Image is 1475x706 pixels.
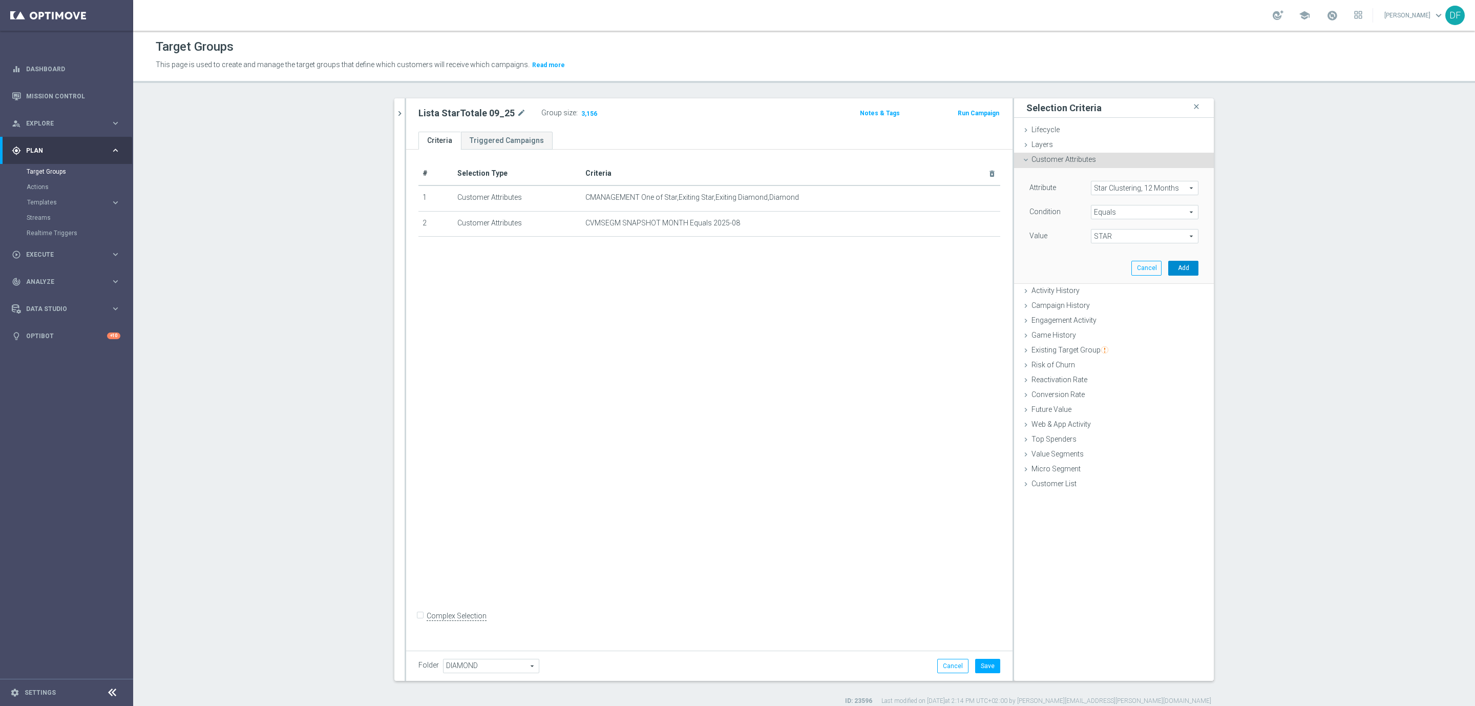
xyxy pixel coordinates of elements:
i: keyboard_arrow_right [111,118,120,128]
a: Streams [27,214,107,222]
button: Data Studio keyboard_arrow_right [11,305,121,313]
span: Game History [1031,331,1076,339]
button: gps_fixed Plan keyboard_arrow_right [11,147,121,155]
th: # [418,162,453,185]
label: Last modified on [DATE] at 2:14 PM UTC+02:00 by [PERSON_NAME][EMAIL_ADDRESS][PERSON_NAME][DOMAIN_... [881,697,1211,705]
button: Cancel [937,659,968,673]
a: Mission Control [26,82,120,110]
span: Top Spenders [1031,435,1077,443]
i: lightbulb [12,331,21,341]
div: Streams [27,210,132,225]
span: This page is used to create and manage the target groups that define which customers will receive... [156,60,530,69]
button: Templates keyboard_arrow_right [27,198,121,206]
a: Criteria [418,132,461,150]
a: Optibot [26,322,107,349]
h2: Lista StarTotale 09_25 [418,107,515,119]
div: Mission Control [12,82,120,110]
i: mode_edit [517,107,526,119]
span: Data Studio [26,306,111,312]
span: Campaign History [1031,301,1090,309]
span: Explore [26,120,111,127]
div: Explore [12,119,111,128]
td: 1 [418,185,453,211]
button: equalizer Dashboard [11,65,121,73]
h1: Target Groups [156,39,234,54]
a: Target Groups [27,168,107,176]
i: keyboard_arrow_right [111,304,120,314]
div: Data Studio [12,304,111,314]
i: delete_forever [988,170,996,178]
span: Value Segments [1031,450,1084,458]
button: person_search Explore keyboard_arrow_right [11,119,121,128]
label: Folder [418,661,439,670]
i: keyboard_arrow_right [111,146,120,155]
i: keyboard_arrow_right [111,277,120,286]
button: Cancel [1131,261,1162,275]
label: Group size [541,109,576,117]
div: Target Groups [27,164,132,179]
div: Templates [27,199,111,205]
i: keyboard_arrow_right [111,198,120,207]
button: lightbulb Optibot +10 [11,332,121,340]
span: keyboard_arrow_down [1433,10,1444,21]
span: Activity History [1031,286,1080,295]
div: Execute [12,250,111,259]
a: Triggered Campaigns [461,132,553,150]
span: Existing Target Group [1031,346,1108,354]
i: close [1191,100,1202,114]
span: Execute [26,252,111,258]
lable: Condition [1029,207,1061,216]
td: Customer Attributes [453,211,581,237]
div: Analyze [12,277,111,286]
div: Actions [27,179,132,195]
span: Templates [27,199,100,205]
button: Mission Control [11,92,121,100]
th: Selection Type [453,162,581,185]
button: play_circle_outline Execute keyboard_arrow_right [11,251,121,259]
span: Customer List [1031,480,1077,488]
div: Dashboard [12,55,120,82]
label: : [576,109,578,117]
button: chevron_right [394,98,405,129]
span: Criteria [585,169,612,177]
div: Realtime Triggers [27,225,132,241]
span: CMANAGEMENT One of Star,Exiting Star,Exiting Diamond,Diamond [585,193,799,202]
div: DF [1445,6,1465,25]
span: Web & App Activity [1031,420,1091,428]
span: school [1299,10,1310,21]
lable: Attribute [1029,183,1056,192]
a: Actions [27,183,107,191]
i: equalizer [12,65,21,74]
div: Plan [12,146,111,155]
i: keyboard_arrow_right [111,250,120,259]
button: Notes & Tags [859,108,901,119]
span: Plan [26,148,111,154]
button: Run Campaign [957,108,1000,119]
span: Layers [1031,140,1053,149]
span: 3,156 [580,110,598,119]
td: 2 [418,211,453,237]
a: Settings [25,690,56,696]
button: Add [1168,261,1198,275]
div: track_changes Analyze keyboard_arrow_right [11,278,121,286]
span: Engagement Activity [1031,316,1097,324]
i: gps_fixed [12,146,21,155]
h3: Selection Criteria [1026,102,1102,114]
span: Future Value [1031,405,1071,413]
div: +10 [107,333,120,339]
i: play_circle_outline [12,250,21,259]
label: Complex Selection [427,611,487,621]
button: Read more [531,59,566,71]
td: Customer Attributes [453,185,581,211]
div: Templates [27,195,132,210]
a: Dashboard [26,55,120,82]
label: Value [1029,231,1047,240]
span: CVMSEGM SNAPSHOT MONTH Equals 2025-08 [585,219,740,227]
button: Save [975,659,1000,673]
